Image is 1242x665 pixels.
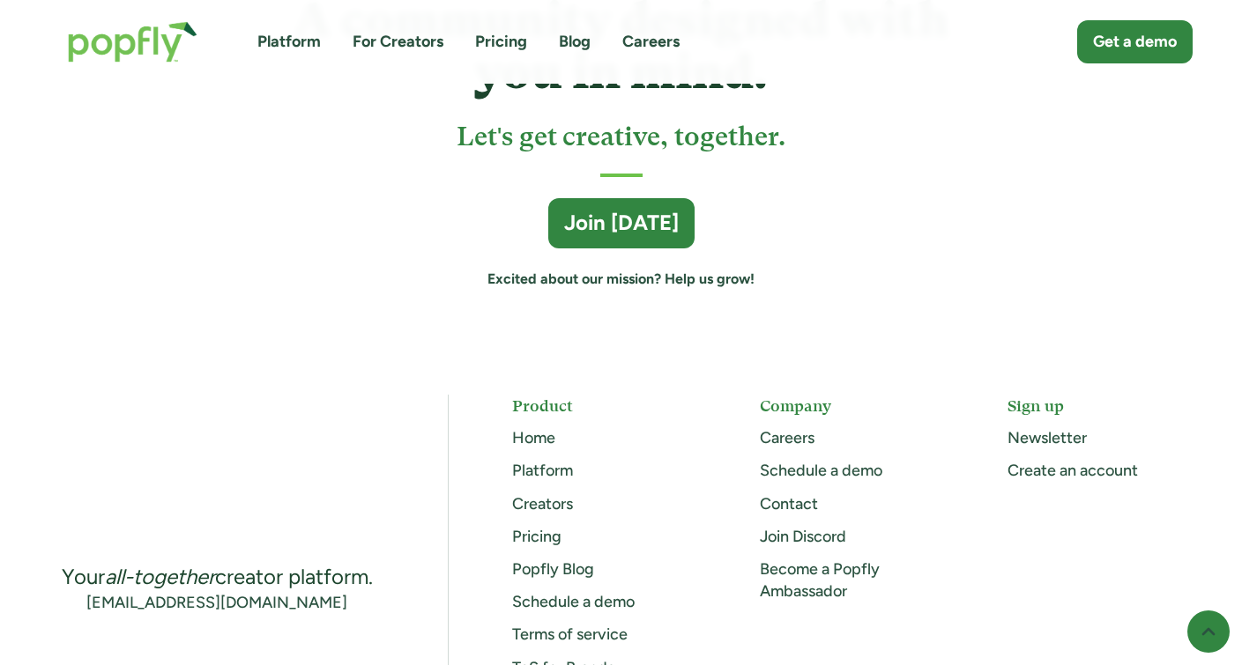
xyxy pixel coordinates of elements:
h5: Company [760,395,944,417]
div: Your creator platform. [62,563,373,591]
h3: Let's get creative, together. [457,120,786,153]
h5: Sign up [1008,395,1192,417]
a: Pricing [475,31,527,53]
a: Create an account [1008,461,1138,480]
a: Become a Popfly Ambassador [760,559,880,601]
a: Careers [622,31,680,53]
a: Contact [760,494,818,514]
div: Get a demo [1093,31,1177,53]
a: Pricing [512,527,562,546]
a: Platform [257,31,321,53]
em: all-together [105,564,215,589]
a: Creators [512,494,573,514]
a: Get a demo [1077,20,1193,63]
a: Join [DATE] [548,198,695,248]
a: For Creators [353,31,443,53]
a: Excited about our mission? Help us grow! [487,270,755,289]
a: Terms of service [512,624,628,644]
h5: Product [512,395,696,417]
a: Popfly Blog [512,559,594,579]
a: [EMAIL_ADDRESS][DOMAIN_NAME] [86,592,347,614]
a: Home [512,428,555,447]
div: Join [DATE] [564,209,679,237]
a: Blog [559,31,591,53]
a: Schedule a demo [760,461,882,480]
a: Careers [760,428,814,447]
a: Join Discord [760,527,846,546]
a: Platform [512,461,573,480]
a: home [50,4,215,80]
a: Schedule a demo [512,592,635,611]
a: Newsletter [1008,428,1087,447]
